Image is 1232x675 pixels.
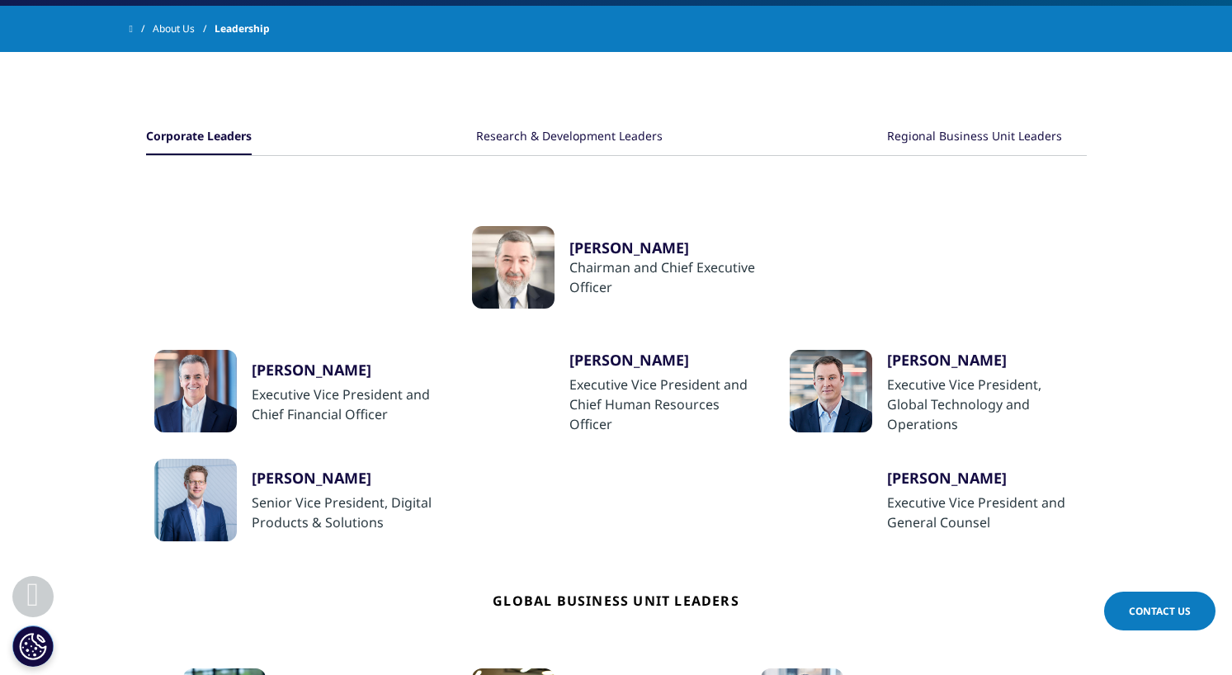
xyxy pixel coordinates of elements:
[569,350,761,375] a: [PERSON_NAME]
[887,350,1079,370] div: [PERSON_NAME]
[476,120,663,155] button: Research & Development Leaders
[153,14,215,44] a: About Us
[215,14,270,44] span: Leadership
[1104,592,1215,630] a: Contact Us
[252,468,443,493] a: [PERSON_NAME]
[887,468,1079,488] div: [PERSON_NAME]
[887,350,1079,375] a: [PERSON_NAME]
[887,468,1079,493] a: [PERSON_NAME]
[569,375,761,434] div: Executive Vice President and Chief Human Resources Officer
[252,385,443,424] div: Executive Vice President and Chief Financial Officer
[887,493,1079,532] div: Executive Vice President and General Counsel
[569,257,761,297] div: Chairman and Chief Executive Officer
[12,625,54,667] button: Cookies Settings
[569,350,761,370] div: [PERSON_NAME]
[252,360,443,385] a: [PERSON_NAME]
[887,120,1062,155] button: Regional Business Unit Leaders
[252,493,443,532] div: Senior Vice President, Digital Products & Solutions
[493,541,739,668] h4: Global Business Unit Leaders
[252,468,443,488] div: [PERSON_NAME]
[252,360,443,380] div: [PERSON_NAME]
[887,375,1079,434] div: Executive Vice President, Global Technology and Operations
[1129,604,1191,618] span: Contact Us
[146,120,252,155] button: Corporate Leaders
[569,238,761,257] a: [PERSON_NAME]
